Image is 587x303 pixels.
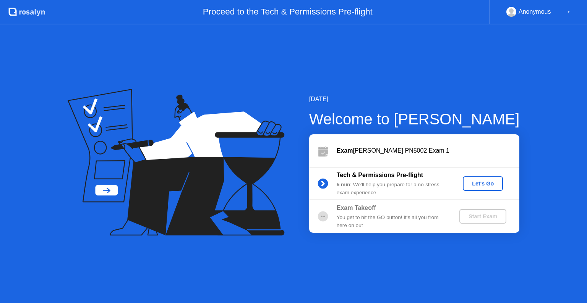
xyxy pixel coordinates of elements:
b: 5 min [337,182,350,187]
div: Let's Go [466,181,500,187]
button: Start Exam [459,209,506,224]
div: : We’ll help you prepare for a no-stress exam experience [337,181,447,197]
div: ▼ [567,7,571,17]
b: Tech & Permissions Pre-flight [337,172,423,178]
b: Exam Takeoff [337,205,376,211]
div: Start Exam [462,213,503,219]
div: [DATE] [309,95,520,104]
b: Exam [337,147,353,154]
div: Anonymous [519,7,551,17]
div: [PERSON_NAME] PN5002 Exam 1 [337,146,519,155]
button: Let's Go [463,176,503,191]
div: You get to hit the GO button! It’s all you from here on out [337,214,447,229]
div: Welcome to [PERSON_NAME] [309,108,520,131]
